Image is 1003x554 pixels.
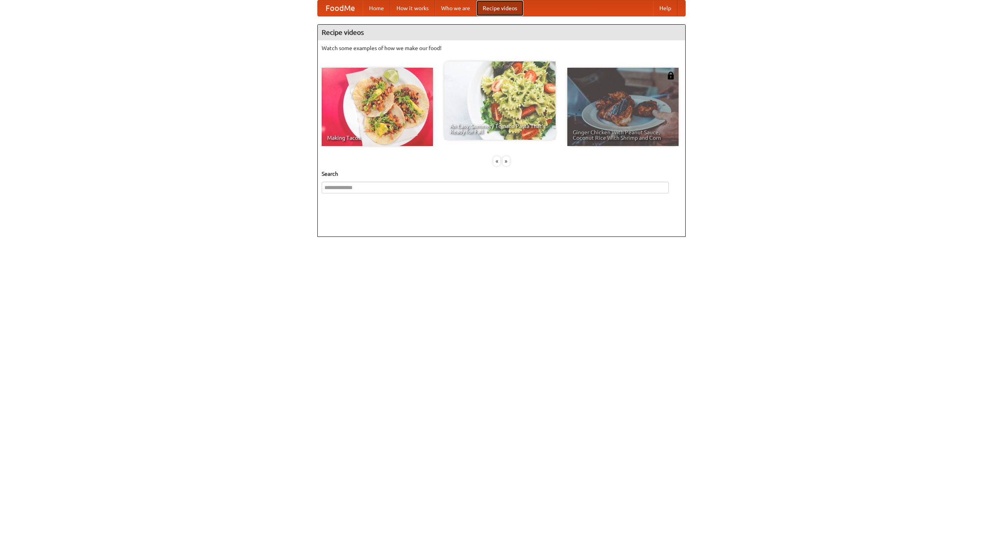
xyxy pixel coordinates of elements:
a: Home [363,0,390,16]
a: Help [653,0,677,16]
div: » [503,156,510,166]
span: An Easy, Summery Tomato Pasta That's Ready for Fall [450,123,550,134]
a: Making Tacos [322,68,433,146]
span: Making Tacos [327,135,427,141]
p: Watch some examples of how we make our food! [322,44,681,52]
a: Recipe videos [476,0,523,16]
div: « [493,156,500,166]
h4: Recipe videos [318,25,685,40]
a: How it works [390,0,435,16]
a: FoodMe [318,0,363,16]
img: 483408.png [667,72,675,79]
a: An Easy, Summery Tomato Pasta That's Ready for Fall [444,61,556,140]
h5: Search [322,170,681,178]
a: Who we are [435,0,476,16]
